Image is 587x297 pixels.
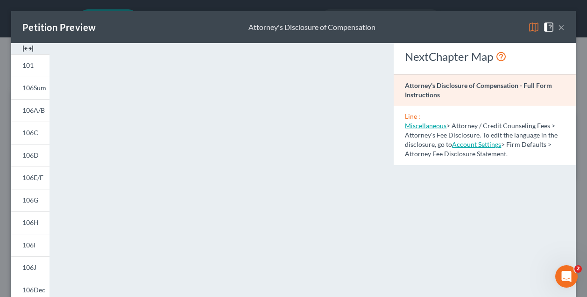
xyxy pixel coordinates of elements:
[22,263,36,271] span: 106J
[11,167,50,189] a: 106E/F
[11,189,50,211] a: 106G
[22,286,45,294] span: 106Dec
[405,112,420,120] span: Line :
[11,256,50,279] a: 106J
[405,81,552,99] strong: Attorney's Disclosure of Compensation - Full Form Instructions
[574,265,582,273] span: 2
[248,22,375,33] div: Attorney's Disclosure of Compensation
[452,140,501,148] a: Account Settings
[543,22,554,33] img: help-close-5ba153eb36485ed6c1ea00a893f15db1cb9b99d6cae46e1a8edb6c62d00a1a76.svg
[22,151,39,159] span: 106D
[11,144,50,167] a: 106D
[405,49,565,64] div: NextChapter Map
[405,122,446,130] a: Miscellaneous
[22,129,38,137] span: 106C
[22,218,39,226] span: 106H
[11,54,50,77] a: 101
[22,196,38,204] span: 106G
[11,99,50,122] a: 106A/B
[22,61,34,69] span: 101
[405,122,558,148] span: > Attorney / Credit Counseling Fees > Attorney's Fee Disclosure. To edit the language in the disc...
[555,265,578,288] iframe: Intercom live chat
[22,241,35,249] span: 106I
[22,106,45,114] span: 106A/B
[22,174,43,181] span: 106E/F
[528,22,539,33] img: map-eea8200ae884c6f1103ae1953ef3d486a96c86aabb227e865a55264e3737af1f.svg
[22,43,34,54] img: expand-e0f6d898513216a626fdd78e52531dac95497ffd26381d4c15ee2fc46db09dca.svg
[11,122,50,144] a: 106C
[11,234,50,256] a: 106I
[11,211,50,234] a: 106H
[22,21,96,34] div: Petition Preview
[22,84,46,92] span: 106Sum
[11,77,50,99] a: 106Sum
[405,140,552,158] span: > Firm Defaults > Attorney Fee Disclosure Statement.
[558,22,565,33] button: ×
